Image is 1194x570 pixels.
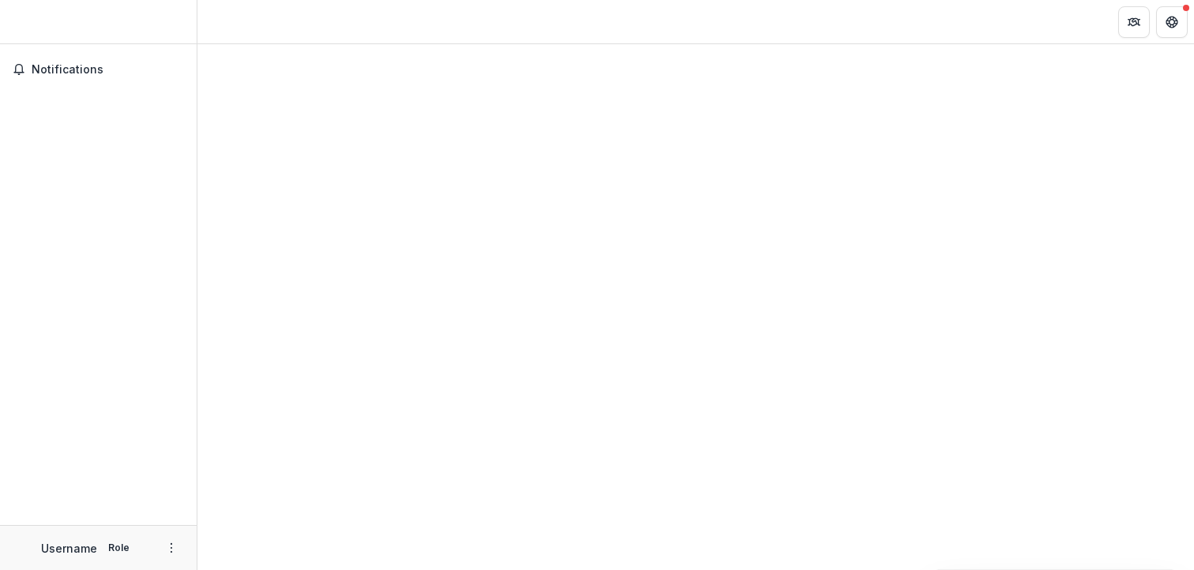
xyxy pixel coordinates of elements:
[1118,6,1150,38] button: Partners
[41,540,97,557] p: Username
[103,541,134,555] p: Role
[162,538,181,557] button: More
[1156,6,1188,38] button: Get Help
[32,63,184,77] span: Notifications
[6,57,190,82] button: Notifications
